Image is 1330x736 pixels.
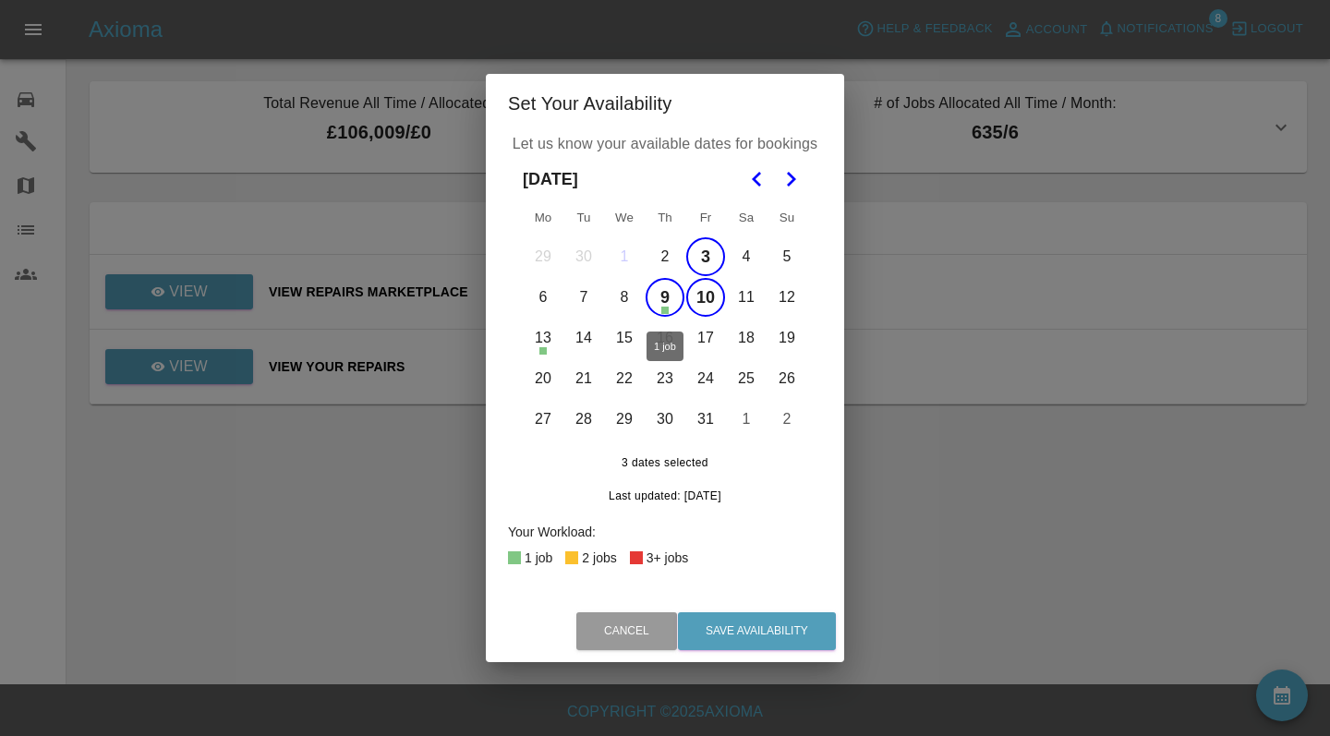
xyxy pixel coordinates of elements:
[486,74,844,133] h2: Set Your Availability
[686,359,725,398] button: Friday, October 24th, 2025
[647,332,683,361] div: 1 job
[727,237,766,276] button: Saturday, October 4th, 2025
[686,278,725,317] button: Friday, October 10th, 2025, selected
[523,199,807,440] table: October 2025
[524,400,562,439] button: Monday, October 27th, 2025
[768,319,806,357] button: Sunday, October 19th, 2025
[646,359,684,398] button: Thursday, October 23rd, 2025
[523,454,807,473] span: 3 dates selected
[768,359,806,398] button: Sunday, October 26th, 2025
[564,319,603,357] button: Tuesday, October 14th, 2025
[508,133,822,155] p: Let us know your available dates for bookings
[523,159,578,199] span: [DATE]
[768,400,806,439] button: Sunday, November 2nd, 2025
[524,359,562,398] button: Monday, October 20th, 2025
[727,319,766,357] button: Saturday, October 18th, 2025
[564,237,603,276] button: Tuesday, September 30th, 2025
[604,199,645,236] th: Wednesday
[582,547,616,569] div: 2 jobs
[768,237,806,276] button: Sunday, October 5th, 2025
[525,547,552,569] div: 1 job
[686,237,725,276] button: Friday, October 3rd, 2025, selected
[564,400,603,439] button: Tuesday, October 28th, 2025
[727,400,766,439] button: Saturday, November 1st, 2025
[727,278,766,317] button: Saturday, October 11th, 2025
[524,278,562,317] button: Monday, October 6th, 2025
[646,237,684,276] button: Thursday, October 2nd, 2025
[741,163,774,196] button: Go to the Previous Month
[767,199,807,236] th: Sunday
[645,199,685,236] th: Thursday
[727,359,766,398] button: Saturday, October 25th, 2025
[609,489,721,502] span: Last updated: [DATE]
[605,237,644,276] button: Today, Wednesday, October 1st, 2025
[576,612,677,650] button: Cancel
[678,612,836,650] button: Save Availability
[774,163,807,196] button: Go to the Next Month
[524,319,562,357] button: Monday, October 13th, 2025
[686,319,725,357] button: Friday, October 17th, 2025
[564,359,603,398] button: Tuesday, October 21st, 2025
[523,199,563,236] th: Monday
[605,400,644,439] button: Wednesday, October 29th, 2025
[524,237,562,276] button: Monday, September 29th, 2025
[563,199,604,236] th: Tuesday
[768,278,806,317] button: Sunday, October 12th, 2025
[646,278,684,317] button: Thursday, October 9th, 2025, selected
[686,400,725,439] button: Friday, October 31st, 2025
[605,319,644,357] button: Wednesday, October 15th, 2025
[646,400,684,439] button: Thursday, October 30th, 2025
[726,199,767,236] th: Saturday
[605,278,644,317] button: Wednesday, October 8th, 2025
[564,278,603,317] button: Tuesday, October 7th, 2025
[508,521,822,543] div: Your Workload:
[685,199,726,236] th: Friday
[605,359,644,398] button: Wednesday, October 22nd, 2025
[647,547,689,569] div: 3+ jobs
